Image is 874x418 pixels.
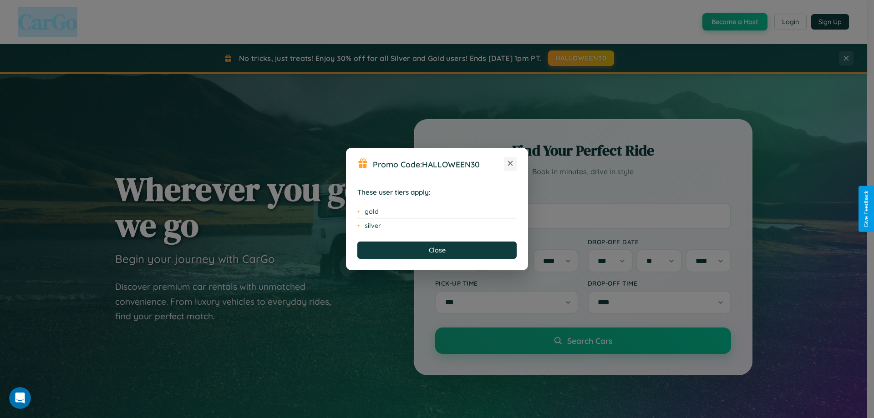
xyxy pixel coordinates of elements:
[863,191,869,227] div: Give Feedback
[357,205,517,219] li: gold
[357,219,517,232] li: silver
[357,188,431,196] strong: These user tiers apply:
[373,159,504,169] h3: Promo Code:
[9,387,31,409] iframe: Intercom live chat
[357,242,517,259] button: Close
[422,159,480,169] b: HALLOWEEN30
